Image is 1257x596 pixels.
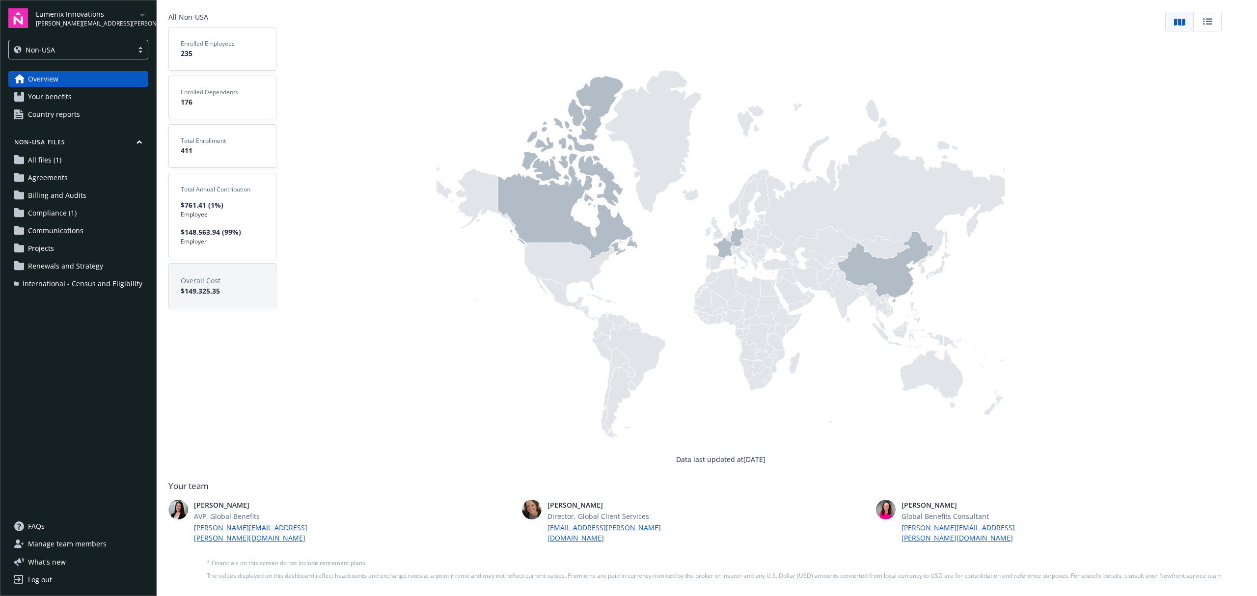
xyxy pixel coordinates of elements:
a: [PERSON_NAME][EMAIL_ADDRESS][PERSON_NAME][DOMAIN_NAME] [194,522,312,543]
span: Country reports [28,107,80,122]
img: navigator-logo.svg [8,8,28,28]
span: FAQs [28,518,45,534]
span: AVP, Global Benefits [194,511,312,521]
a: Renewals and Strategy [8,258,148,274]
img: photo [522,500,542,519]
a: Manage team members [8,536,148,552]
span: [PERSON_NAME] [194,500,312,510]
span: Communications [28,223,83,239]
span: Employer [181,237,264,246]
span: 411 [181,145,264,156]
a: arrowDropDown [137,9,148,21]
span: Enrolled Dependents [181,88,264,97]
button: Lumenix Innovations[PERSON_NAME][EMAIL_ADDRESS][PERSON_NAME][DOMAIN_NAME]arrowDropDown [36,8,148,28]
span: All files (1) [28,152,61,168]
a: [PERSON_NAME][EMAIL_ADDRESS][PERSON_NAME][DOMAIN_NAME] [902,522,1020,543]
span: * Financials on this screen do not include retirement plans [207,559,1222,568]
div: Log out [28,572,52,588]
span: Projects [28,241,54,256]
span: Billing and Audits [28,188,86,203]
span: Your benefits [28,89,72,105]
button: Non-USA Files [8,138,148,150]
a: [EMAIL_ADDRESS][PERSON_NAME][DOMAIN_NAME] [547,522,666,543]
span: All Non-USA [168,12,276,22]
a: All files (1) [8,152,148,168]
a: Overview [8,71,148,87]
span: $149,325.35 [181,286,264,296]
a: Billing and Audits [8,188,148,203]
span: Renewals and Strategy [28,258,103,274]
button: What's new [8,557,82,567]
span: Overview [28,71,58,87]
a: Country reports [8,107,148,122]
span: [PERSON_NAME][EMAIL_ADDRESS][PERSON_NAME][DOMAIN_NAME] [36,19,137,28]
span: 235 [181,48,264,58]
a: International - Census and Eligibility [8,276,148,292]
span: The values displayed on this dashboard reflect headcounts and exchange rates at a point in time a... [207,571,1222,580]
span: What ' s new [28,557,66,567]
span: Enrolled Employees [181,39,264,48]
span: Employee [181,210,264,219]
img: photo [876,500,896,519]
span: Director, Global Client Services [547,511,666,521]
a: Communications [8,223,148,239]
span: Data last updated at [DATE] [676,454,765,464]
span: Lumenix Innovations [36,9,137,19]
span: [PERSON_NAME] [547,500,666,510]
span: 176 [181,97,264,107]
a: Projects [8,241,148,256]
span: International - Census and Eligibility [23,276,142,292]
span: Your team [168,480,1222,492]
a: Agreements [8,170,148,186]
span: Manage team members [28,536,107,552]
span: $761.41 (1%) [181,200,264,210]
a: FAQs [8,518,148,534]
span: Agreements [28,170,68,186]
span: Global Benefits Consultant [902,511,1020,521]
span: Total Annual Contribution [181,185,264,194]
span: Non-USA [26,45,55,55]
span: Non-USA [14,45,128,55]
img: photo [168,500,188,519]
span: Compliance (1) [28,205,77,221]
span: [PERSON_NAME] [902,500,1020,510]
a: Compliance (1) [8,205,148,221]
a: Your benefits [8,89,148,105]
span: Total Enrollment [181,136,264,145]
span: Overall Cost [181,275,264,286]
span: $148,563.94 (99%) [181,227,264,237]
